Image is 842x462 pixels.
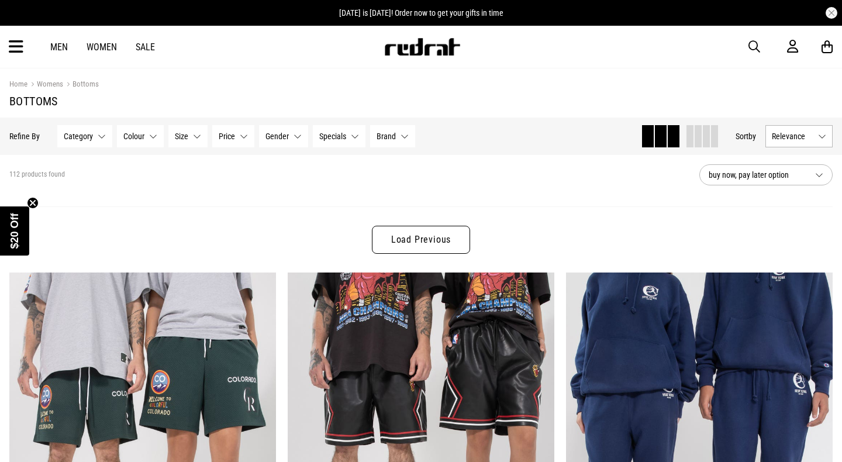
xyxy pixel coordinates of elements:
[175,132,188,141] span: Size
[370,125,415,147] button: Brand
[50,42,68,53] a: Men
[339,8,503,18] span: [DATE] is [DATE]! Order now to get your gifts in time
[9,170,65,180] span: 112 products found
[259,125,308,147] button: Gender
[64,132,93,141] span: Category
[9,132,40,141] p: Refine By
[168,125,208,147] button: Size
[319,132,346,141] span: Specials
[765,125,833,147] button: Relevance
[9,80,27,88] a: Home
[313,125,365,147] button: Specials
[748,132,756,141] span: by
[736,129,756,143] button: Sortby
[265,132,289,141] span: Gender
[9,213,20,249] span: $20 Off
[212,125,254,147] button: Price
[87,42,117,53] a: Women
[699,164,833,185] button: buy now, pay later option
[123,132,144,141] span: Colour
[384,38,461,56] img: Redrat logo
[136,42,155,53] a: Sale
[27,197,39,209] button: Close teaser
[63,80,99,91] a: Bottoms
[219,132,235,141] span: Price
[27,80,63,91] a: Womens
[709,168,806,182] span: buy now, pay later option
[117,125,164,147] button: Colour
[372,226,470,254] a: Load Previous
[57,125,112,147] button: Category
[377,132,396,141] span: Brand
[9,94,833,108] h1: Bottoms
[772,132,813,141] span: Relevance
